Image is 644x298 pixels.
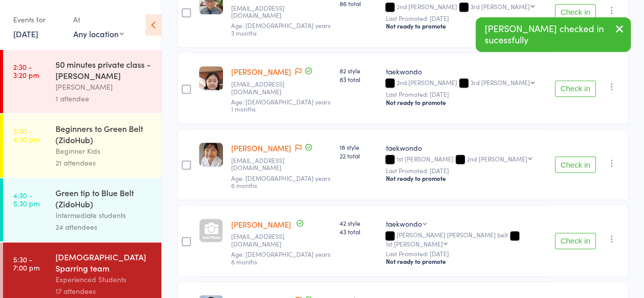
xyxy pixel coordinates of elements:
[3,114,161,177] a: 3:30 -4:30 pmBeginners to Green Belt (ZidoHub)Beginner Kids21 attendees
[199,66,223,90] img: image1597295937.png
[13,191,40,207] time: 4:30 - 5:30 pm
[13,63,39,79] time: 2:30 - 3:20 pm
[231,219,291,230] a: [PERSON_NAME]
[466,155,527,162] div: 2nd [PERSON_NAME]
[55,187,153,209] div: Green tip to Blue Belt (ZidoHub)
[55,209,153,221] div: Intermediate students
[199,143,223,167] img: image1618846441.png
[340,219,377,227] span: 42 style
[555,233,596,249] button: Check in
[231,233,331,248] small: evechenjiemin@hotmail.com
[555,4,596,20] button: Check in
[231,5,331,19] small: rosebud815@naver.com
[385,219,422,229] div: taekwondo
[231,143,291,153] a: [PERSON_NAME]
[385,22,546,30] div: Not ready to promote
[385,167,546,174] small: Last Promoted: [DATE]
[385,66,546,76] div: taekwondo
[231,80,331,95] small: rosebud815@naver.com
[555,80,596,97] button: Check in
[470,3,529,10] div: 3rd [PERSON_NAME]
[340,143,377,151] span: 18 style
[55,145,153,157] div: Beginner Kids
[385,155,546,164] div: 1st [PERSON_NAME]
[55,157,153,169] div: 21 attendees
[73,28,124,39] div: Any location
[470,79,529,86] div: 3rd [PERSON_NAME]
[340,66,377,75] span: 82 style
[385,231,546,247] div: [PERSON_NAME] [PERSON_NAME] belt
[385,250,546,257] small: Last Promoted: [DATE]
[385,174,546,182] div: Not ready to promote
[55,59,153,81] div: 50 minutes private class - [PERSON_NAME]
[13,255,40,272] time: 5:30 - 7:00 pm
[55,221,153,233] div: 24 attendees
[55,123,153,145] div: Beginners to Green Belt (ZidoHub)
[13,28,38,39] a: [DATE]
[231,174,330,189] span: Age: [DEMOGRAPHIC_DATA] years 6 months
[55,274,153,285] div: Experienced Students
[385,15,546,22] small: Last Promoted: [DATE]
[385,257,546,265] div: Not ready to promote
[385,3,546,12] div: 2nd [PERSON_NAME]
[231,21,330,37] span: Age: [DEMOGRAPHIC_DATA] years 3 months
[231,66,291,77] a: [PERSON_NAME]
[385,240,442,247] div: 1st [PERSON_NAME]
[3,50,161,113] a: 2:30 -3:20 pm50 minutes private class - [PERSON_NAME][PERSON_NAME]1 attendee
[231,97,330,113] span: Age: [DEMOGRAPHIC_DATA] years 1 months
[73,11,124,28] div: At
[55,93,153,104] div: 1 attendee
[555,156,596,173] button: Check in
[55,81,153,93] div: [PERSON_NAME]
[3,178,161,241] a: 4:30 -5:30 pmGreen tip to Blue Belt (ZidoHub)Intermediate students24 attendees
[340,151,377,160] span: 22 total
[231,250,330,265] span: Age: [DEMOGRAPHIC_DATA] years 8 months
[385,91,546,98] small: Last Promoted: [DATE]
[340,227,377,236] span: 43 total
[13,11,63,28] div: Events for
[55,285,153,297] div: 17 attendees
[385,79,546,88] div: 2nd [PERSON_NAME]
[475,17,631,52] div: [PERSON_NAME] checked in sucessfully
[231,157,331,172] small: rosebud815@naver.com
[385,98,546,106] div: Not ready to promote
[340,75,377,84] span: 83 total
[13,127,40,143] time: 3:30 - 4:30 pm
[55,251,153,274] div: [DEMOGRAPHIC_DATA] Sparring team
[385,143,546,153] div: taekwondo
